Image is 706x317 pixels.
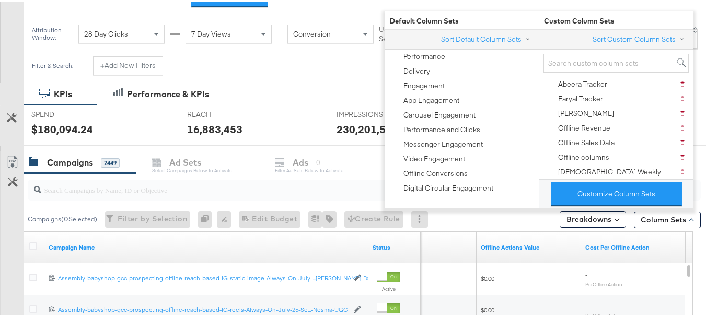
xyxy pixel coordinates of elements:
div: 0 [198,209,217,226]
span: 7 Day Views [191,28,231,37]
div: [PERSON_NAME] [558,107,614,117]
span: $0.00 [481,273,494,281]
div: Offline columns [558,151,609,161]
div: 16,883,453 [187,120,242,135]
div: Delivery [403,65,430,75]
span: Conversion [293,28,331,37]
span: REACH [187,108,265,118]
div: Campaigns ( 0 Selected) [28,213,97,222]
a: Shows the current state of your Ad Campaign. [373,242,416,250]
label: Active [377,284,400,291]
div: $180,094.24 [31,120,93,135]
sub: Per Offline Action [585,311,622,317]
button: +Add New Filters [93,55,163,74]
span: - [585,269,587,277]
span: Custom Column Sets [539,15,615,25]
div: Abeera Tracker [558,78,607,88]
div: Offline Revenue [558,122,610,132]
div: 230,201,566 [337,120,398,135]
button: Sort Custom Column Sets [592,32,689,43]
div: Assembly-babyshop-gcc-prospecting-offline-reach-based-IG-static-image-Always-On-July-...[PERSON_N... [58,273,348,281]
div: Attribution Window: [31,25,73,40]
div: Video Engagement [403,152,465,162]
sub: Per Offline Action [585,279,622,286]
div: Campaigns [47,155,93,167]
a: Assembly-babyshop-gcc-prospecting-offline-reach-based-IG-static-image-Always-On-July-...[PERSON_N... [58,273,348,281]
div: Performance [403,50,445,60]
strong: + [100,59,105,69]
span: - [585,300,587,308]
span: SPEND [31,108,110,118]
a: Offline Actions. [481,242,577,250]
div: 2449 [101,157,120,166]
a: Your campaign name. [49,242,364,250]
input: Search Campaigns by Name, ID or Objective [41,174,641,194]
a: Offline Actions. [376,242,472,250]
div: [DEMOGRAPHIC_DATA] Weekly [558,166,661,175]
div: Performance & KPIs [127,87,209,99]
div: Performance and Clicks [403,123,480,133]
button: Sort Default Column Sets [441,32,535,43]
div: Offline Conversions [403,167,468,177]
a: Offline Actions. [585,242,681,250]
span: IMPRESSIONS [337,108,415,118]
button: Column Sets [634,210,701,227]
span: Default Column Sets [385,15,539,25]
div: Offline Sales Data [558,136,615,146]
div: Engagement [403,79,445,89]
a: Assembly-babyshop-gcc-prospecting-offline-reach-based-IG-reels-Always-On-July-25-Se...-Nesma-UGC [58,304,348,313]
button: Customize Column Sets [551,181,682,204]
label: Use Unified Attribution Setting: [379,23,471,42]
div: Messenger Engagement [403,138,483,148]
div: Faryal Tracker [558,92,603,102]
span: $0.00 [481,304,494,312]
button: Breakdowns [560,209,626,226]
span: 28 Day Clicks [84,28,128,37]
div: Filter & Search: [31,61,74,68]
div: App Engagement [403,94,459,104]
input: Search custom column sets [543,52,689,72]
div: Carousel Engagement [403,109,476,119]
div: KPIs [54,87,72,99]
div: Digital Circular Engagement [403,182,493,192]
